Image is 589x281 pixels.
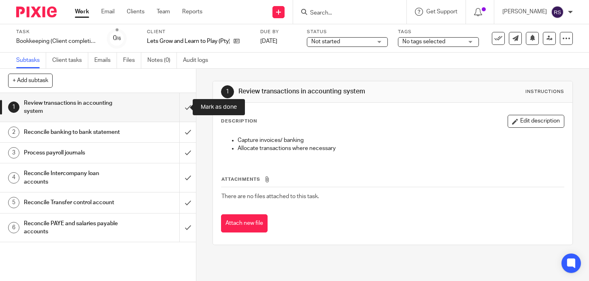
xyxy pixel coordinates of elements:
h1: Reconcile PAYE and salaries payable accounts [24,218,122,238]
div: 0 [113,34,121,43]
h1: Reconcile banking to bank statement [24,126,122,138]
a: Reports [182,8,202,16]
div: Bookkeeping (Client completion) [16,37,97,45]
h1: Review transactions in accounting system [24,97,122,118]
p: Lets Grow and Learn to Play (Pty) Ltd [147,37,230,45]
span: No tags selected [402,39,445,44]
span: Not started [311,39,340,44]
label: Client [147,29,250,35]
span: Attachments [221,177,260,182]
a: Emails [94,53,117,68]
div: Instructions [525,89,564,95]
a: Work [75,8,89,16]
div: 1 [221,85,234,98]
p: Capture invoices/ banking [238,136,563,144]
a: Subtasks [16,53,46,68]
a: Notes (0) [147,53,177,68]
div: 1 [8,101,19,113]
label: Tags [398,29,479,35]
a: Email [101,8,115,16]
img: svg%3E [551,6,564,19]
a: Files [123,53,141,68]
button: Attach new file [221,214,268,232]
div: 3 [8,147,19,158]
span: Get Support [426,9,457,15]
div: 5 [8,197,19,208]
p: [PERSON_NAME] [502,8,547,16]
label: Task [16,29,97,35]
input: Search [309,10,382,17]
button: + Add subtask [8,74,53,87]
p: Description [221,118,257,125]
div: 4 [8,172,19,184]
img: Pixie [16,6,57,17]
div: 2 [8,127,19,138]
p: Allocate transactions where necessary [238,144,563,152]
h1: Reconcile Intercompany loan accounts [24,167,122,188]
a: Team [157,8,170,16]
span: [DATE] [260,38,277,44]
a: Clients [127,8,145,16]
a: Client tasks [52,53,88,68]
h1: Reconcile Transfer control account [24,196,122,209]
small: /6 [117,36,121,41]
a: Audit logs [183,53,214,68]
div: 6 [8,222,19,233]
span: There are no files attached to this task. [221,194,319,199]
button: Edit description [508,115,564,128]
label: Due by [260,29,297,35]
h1: Review transactions in accounting system [238,87,410,96]
h1: Process payroll journals [24,147,122,159]
label: Status [307,29,388,35]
